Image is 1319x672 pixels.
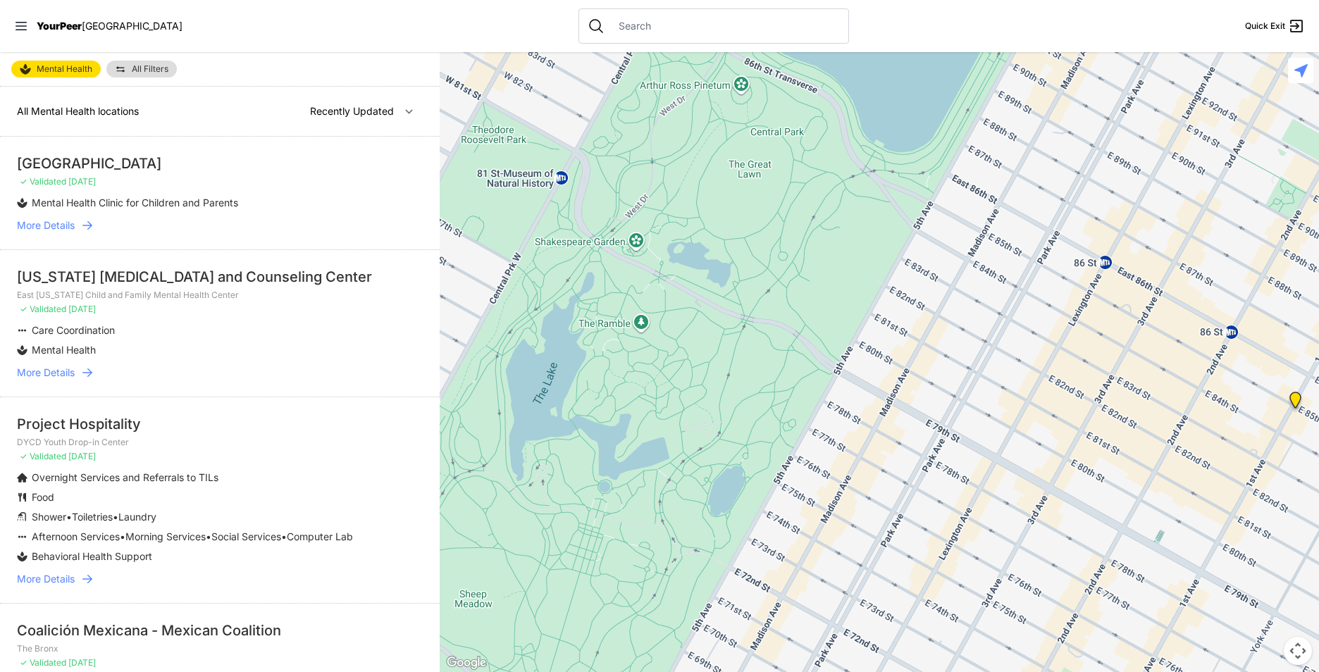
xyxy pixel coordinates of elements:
[66,511,72,523] span: •
[68,451,96,461] span: [DATE]
[113,511,118,523] span: •
[32,344,96,356] span: Mental Health
[37,20,82,32] span: YourPeer
[17,154,423,173] div: [GEOGRAPHIC_DATA]
[120,530,125,542] span: •
[68,176,96,187] span: [DATE]
[17,414,423,434] div: Project Hospitality
[72,511,113,523] span: Toiletries
[17,267,423,287] div: [US_STATE] [MEDICAL_DATA] and Counseling Center
[11,61,101,77] a: Mental Health
[32,530,120,542] span: Afternoon Services
[610,19,840,33] input: Search
[443,654,490,672] a: Open this area in Google Maps (opens a new window)
[37,63,92,75] span: Mental Health
[17,643,423,654] p: The Bronx
[20,304,66,314] span: ✓ Validated
[68,657,96,668] span: [DATE]
[106,61,177,77] a: All Filters
[443,654,490,672] img: Google
[17,366,75,380] span: More Details
[20,176,66,187] span: ✓ Validated
[32,491,54,503] span: Food
[82,20,182,32] span: [GEOGRAPHIC_DATA]
[20,451,66,461] span: ✓ Validated
[125,530,206,542] span: Morning Services
[1284,637,1312,665] button: Map camera controls
[17,366,423,380] a: More Details
[211,530,281,542] span: Social Services
[32,197,238,209] span: Mental Health Clinic for Children and Parents
[17,621,423,640] div: Coalición Mexicana - Mexican Coalition
[32,511,66,523] span: Shower
[37,22,182,30] a: YourPeer[GEOGRAPHIC_DATA]
[17,290,423,301] p: East [US_STATE] Child and Family Mental Health Center
[17,105,139,117] span: All Mental Health locations
[32,324,115,336] span: Care Coordination
[32,471,218,483] span: Overnight Services and Referrals to TILs
[132,65,168,73] span: All Filters
[17,572,423,586] a: More Details
[1245,18,1305,35] a: Quick Exit
[281,530,287,542] span: •
[17,572,75,586] span: More Details
[68,304,96,314] span: [DATE]
[32,550,152,562] span: Behavioral Health Support
[118,511,156,523] span: Laundry
[17,218,423,232] a: More Details
[206,530,211,542] span: •
[20,657,66,668] span: ✓ Validated
[1245,20,1285,32] span: Quick Exit
[1287,392,1304,414] div: Trauma-Informed Yoga
[287,530,353,542] span: Computer Lab
[17,437,423,448] p: DYCD Youth Drop-in Center
[17,218,75,232] span: More Details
